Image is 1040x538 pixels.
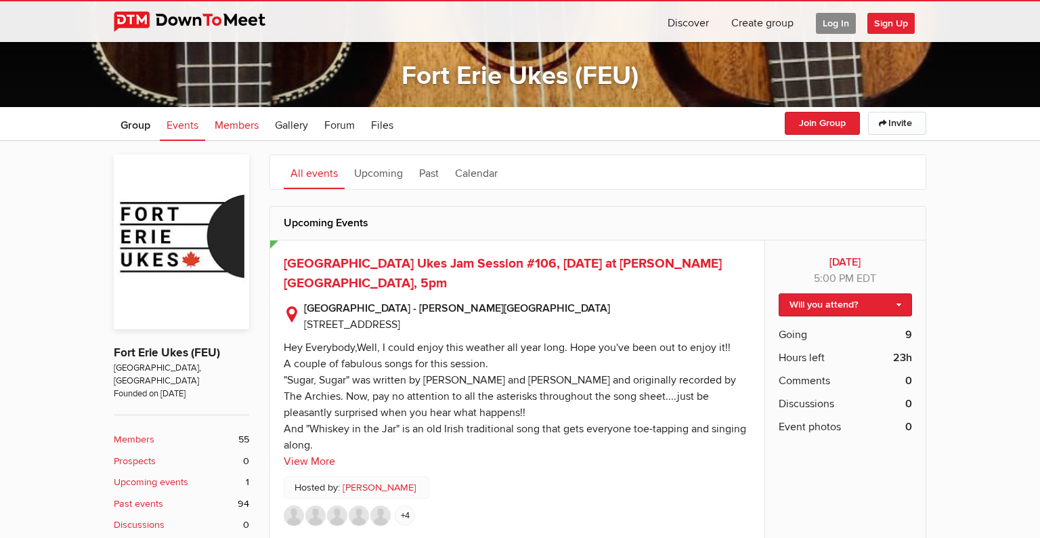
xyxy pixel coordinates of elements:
[114,454,249,469] a: Prospects 0
[349,505,369,526] img: Marsha Hildebrand
[284,341,746,452] div: Hey Everybody,Well, I could enjoy this weather all year long. Hope you've been out to enjoy it!! ...
[448,155,504,189] a: Calendar
[215,119,259,132] span: Members
[779,396,834,412] span: Discussions
[905,373,912,389] b: 0
[327,505,347,526] img: Brian O’Rawe
[905,327,912,343] b: 9
[114,12,286,32] img: DownToMeet
[284,476,429,499] p: Hosted by:
[779,254,912,270] b: [DATE]
[893,350,912,366] b: 23h
[114,388,249,400] span: Founded on [DATE]
[347,155,410,189] a: Upcoming
[779,373,830,389] span: Comments
[720,1,804,42] a: Create group
[160,107,205,141] a: Events
[779,327,807,343] span: Going
[779,419,841,435] span: Event photos
[114,497,249,512] a: Past events 94
[284,505,304,526] img: Sandra Heydon
[868,112,926,135] a: Invite
[905,396,912,412] b: 0
[364,107,400,141] a: Files
[114,107,157,141] a: Group
[268,107,315,141] a: Gallery
[370,505,391,526] img: Larry B
[114,362,249,388] span: [GEOGRAPHIC_DATA], [GEOGRAPHIC_DATA]
[114,432,154,447] b: Members
[304,300,751,316] b: [GEOGRAPHIC_DATA] - [PERSON_NAME][GEOGRAPHIC_DATA]
[243,518,249,533] span: 0
[114,518,165,533] b: Discussions
[816,13,856,34] span: Log In
[121,119,150,132] span: Group
[167,119,198,132] span: Events
[114,497,163,512] b: Past events
[395,505,415,526] a: +4
[246,475,249,490] span: 1
[238,497,249,512] span: 94
[275,119,308,132] span: Gallery
[412,155,446,189] a: Past
[867,1,926,42] a: Sign Up
[867,13,915,34] span: Sign Up
[284,155,345,189] a: All events
[402,60,638,91] a: Fort Erie Ukes (FEU)
[779,293,912,316] a: Will you attend?
[805,1,867,42] a: Log In
[779,350,825,366] span: Hours left
[238,432,249,447] span: 55
[114,475,249,490] a: Upcoming events 1
[785,112,860,135] button: Join Group
[208,107,265,141] a: Members
[114,454,156,469] b: Prospects
[284,255,722,291] a: [GEOGRAPHIC_DATA] Ukes Jam Session #106, [DATE] at [PERSON_NAME][GEOGRAPHIC_DATA], 5pm
[905,419,912,435] b: 0
[284,453,335,470] a: View More
[343,480,416,495] a: [PERSON_NAME]
[305,505,326,526] img: Colin Heydon
[284,207,912,239] h2: Upcoming Events
[114,154,249,329] img: Fort Erie Ukes (FEU)
[114,432,249,447] a: Members 55
[114,475,188,490] b: Upcoming events
[857,272,876,285] span: America/New_York
[243,454,249,469] span: 0
[114,346,220,360] a: Fort Erie Ukes (FEU)
[114,518,249,533] a: Discussions 0
[371,119,393,132] span: Files
[318,107,362,141] a: Forum
[814,272,854,285] span: 5:00 PM
[657,1,720,42] a: Discover
[324,119,355,132] span: Forum
[304,318,400,331] span: [STREET_ADDRESS]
